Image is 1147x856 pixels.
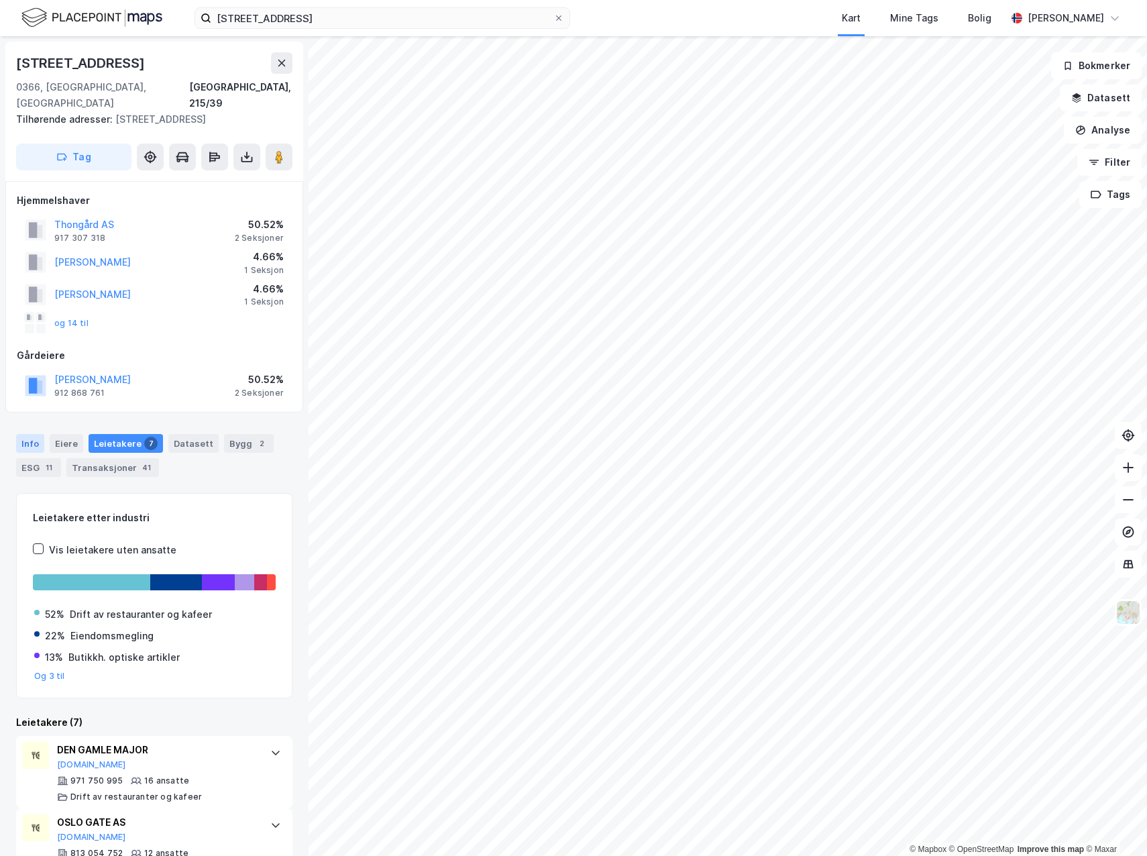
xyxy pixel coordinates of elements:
[244,297,284,307] div: 1 Seksjon
[70,628,154,644] div: Eiendomsmegling
[54,233,105,244] div: 917 307 318
[244,249,284,265] div: 4.66%
[235,217,284,233] div: 50.52%
[890,10,938,26] div: Mine Tags
[70,606,212,623] div: Drift av restauranter og kafeer
[45,606,64,623] div: 52%
[70,792,202,802] div: Drift av restauranter og kafeer
[842,10,861,26] div: Kart
[949,845,1014,854] a: OpenStreetMap
[235,388,284,398] div: 2 Seksjoner
[140,461,154,474] div: 41
[224,434,274,453] div: Bygg
[16,52,148,74] div: [STREET_ADDRESS]
[89,434,163,453] div: Leietakere
[1064,117,1142,144] button: Analyse
[211,8,553,28] input: Søk på adresse, matrikkel, gårdeiere, leietakere eller personer
[50,434,83,453] div: Eiere
[1018,845,1084,854] a: Improve this map
[45,628,65,644] div: 22%
[16,79,189,111] div: 0366, [GEOGRAPHIC_DATA], [GEOGRAPHIC_DATA]
[68,649,180,665] div: Butikkh. optiske artikler
[17,347,292,364] div: Gårdeiere
[168,434,219,453] div: Datasett
[34,671,65,682] button: Og 3 til
[235,372,284,388] div: 50.52%
[235,233,284,244] div: 2 Seksjoner
[42,461,56,474] div: 11
[1077,149,1142,176] button: Filter
[70,775,123,786] div: 971 750 995
[21,6,162,30] img: logo.f888ab2527a4732fd821a326f86c7f29.svg
[1079,181,1142,208] button: Tags
[45,649,63,665] div: 13%
[968,10,991,26] div: Bolig
[33,510,276,526] div: Leietakere etter industri
[57,759,126,770] button: [DOMAIN_NAME]
[16,144,131,170] button: Tag
[54,388,105,398] div: 912 868 761
[17,193,292,209] div: Hjemmelshaver
[16,113,115,125] span: Tilhørende adresser:
[144,437,158,450] div: 7
[16,714,292,731] div: Leietakere (7)
[910,845,946,854] a: Mapbox
[1080,792,1147,856] div: Kontrollprogram for chat
[57,832,126,843] button: [DOMAIN_NAME]
[255,437,268,450] div: 2
[244,265,284,276] div: 1 Seksjon
[57,742,257,758] div: DEN GAMLE MAJOR
[1028,10,1104,26] div: [PERSON_NAME]
[16,458,61,477] div: ESG
[1060,85,1142,111] button: Datasett
[16,434,44,453] div: Info
[66,458,159,477] div: Transaksjoner
[1080,792,1147,856] iframe: Chat Widget
[16,111,282,127] div: [STREET_ADDRESS]
[189,79,292,111] div: [GEOGRAPHIC_DATA], 215/39
[144,775,189,786] div: 16 ansatte
[49,542,176,558] div: Vis leietakere uten ansatte
[1051,52,1142,79] button: Bokmerker
[244,281,284,297] div: 4.66%
[1115,600,1141,625] img: Z
[57,814,257,831] div: OSLO GATE AS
